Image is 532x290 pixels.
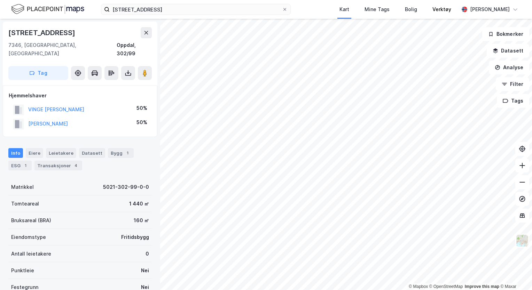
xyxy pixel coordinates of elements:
div: 50% [136,118,147,127]
input: Søk på adresse, matrikkel, gårdeiere, leietakere eller personer [110,4,282,15]
button: Datasett [487,44,529,58]
div: 4 [72,162,79,169]
div: Matrikkel [11,183,34,191]
img: logo.f888ab2527a4732fd821a326f86c7f29.svg [11,3,84,15]
div: [STREET_ADDRESS] [8,27,77,38]
div: Mine Tags [365,5,390,14]
button: Tags [497,94,529,108]
div: 50% [136,104,147,112]
div: 7346, [GEOGRAPHIC_DATA], [GEOGRAPHIC_DATA] [8,41,117,58]
div: Antall leietakere [11,250,51,258]
div: Fritidsbygg [121,233,149,241]
div: Nei [141,266,149,275]
div: 0 [146,250,149,258]
button: Filter [496,77,529,91]
div: 160 ㎡ [134,216,149,225]
div: Leietakere [46,148,76,158]
div: Hjemmelshaver [9,91,151,100]
div: ESG [8,161,32,170]
img: Z [516,234,529,247]
div: Tomteareal [11,200,39,208]
a: OpenStreetMap [429,284,463,289]
div: [PERSON_NAME] [470,5,510,14]
a: Improve this map [465,284,499,289]
div: Transaksjoner [34,161,82,170]
a: Mapbox [409,284,428,289]
div: Info [8,148,23,158]
div: Kontrollprogram for chat [497,257,532,290]
button: Bokmerker [482,27,529,41]
div: 5021-302-99-0-0 [103,183,149,191]
div: Eiendomstype [11,233,46,241]
div: Bygg [108,148,134,158]
div: Datasett [79,148,105,158]
div: Punktleie [11,266,34,275]
div: Bruksareal (BRA) [11,216,51,225]
div: Kart [339,5,349,14]
div: 1 [124,150,131,156]
div: 1 440 ㎡ [129,200,149,208]
div: Bolig [405,5,417,14]
iframe: Chat Widget [497,257,532,290]
button: Tag [8,66,68,80]
div: Oppdal, 302/99 [117,41,152,58]
div: Eiere [26,148,43,158]
div: 1 [22,162,29,169]
button: Analyse [489,61,529,74]
div: Verktøy [432,5,451,14]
